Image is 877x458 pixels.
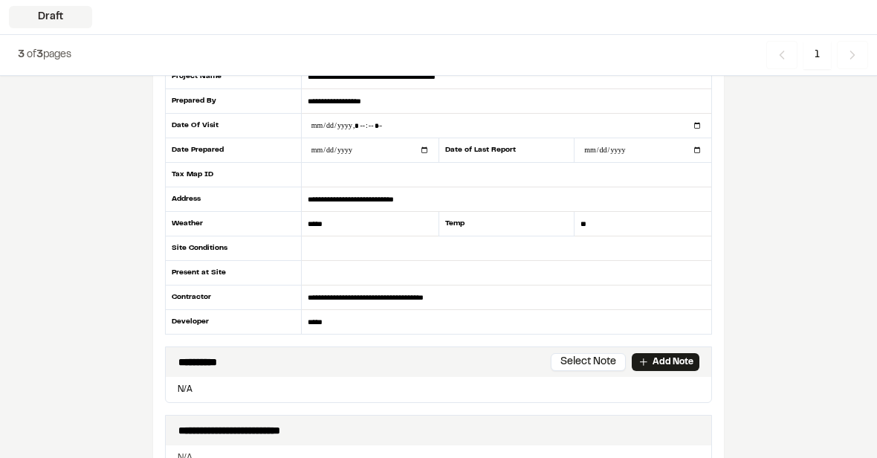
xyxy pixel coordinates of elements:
[165,65,302,89] div: Project Name
[36,51,43,59] span: 3
[165,89,302,114] div: Prepared By
[165,163,302,187] div: Tax Map ID
[165,236,302,261] div: Site Conditions
[165,187,302,212] div: Address
[165,310,302,334] div: Developer
[653,355,693,369] p: Add Note
[165,261,302,286] div: Present at Site
[165,114,302,138] div: Date Of Visit
[165,286,302,310] div: Contractor
[803,41,831,69] span: 1
[172,383,705,396] p: N/A
[551,353,626,371] button: Select Note
[165,138,302,163] div: Date Prepared
[438,138,575,163] div: Date of Last Report
[766,41,868,69] nav: Navigation
[438,212,575,236] div: Temp
[9,6,92,28] div: Draft
[18,47,71,63] p: of pages
[165,212,302,236] div: Weather
[18,51,25,59] span: 3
